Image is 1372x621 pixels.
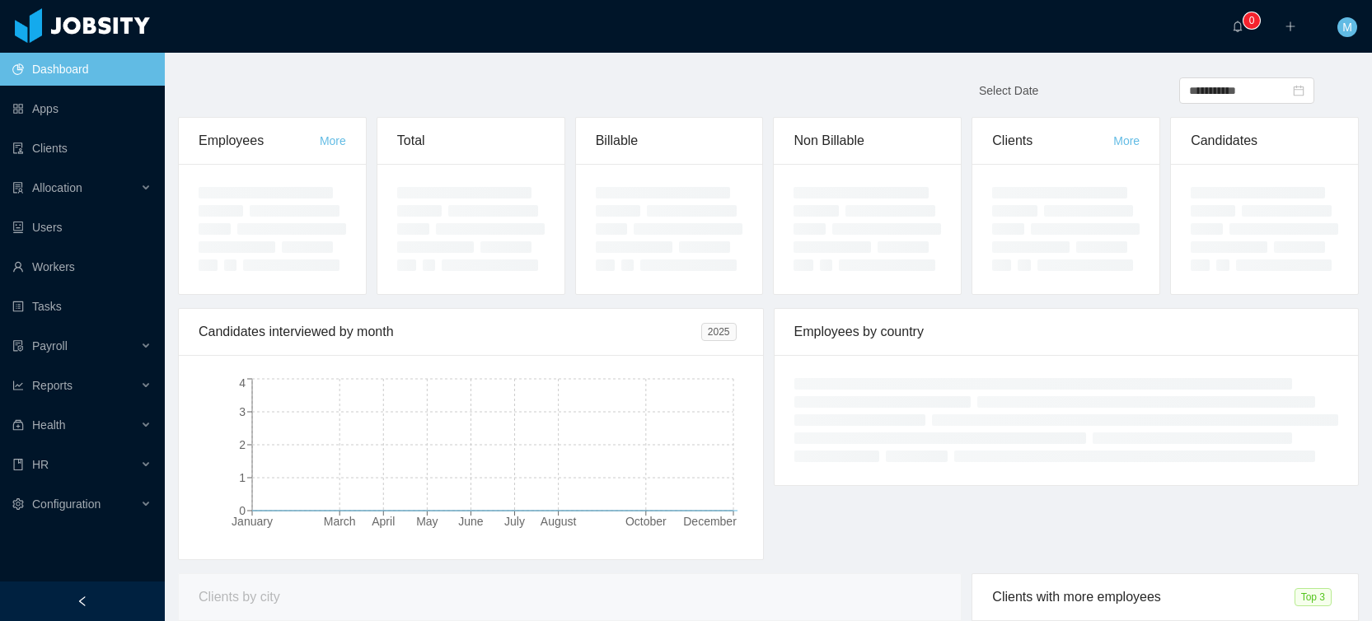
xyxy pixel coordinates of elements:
[32,339,68,353] span: Payroll
[199,309,701,355] div: Candidates interviewed by month
[12,459,24,470] i: icon: book
[320,134,346,147] a: More
[12,53,152,86] a: icon: pie-chartDashboard
[12,182,24,194] i: icon: solution
[12,380,24,391] i: icon: line-chart
[12,340,24,352] i: icon: file-protect
[12,498,24,510] i: icon: setting
[1113,134,1140,147] a: More
[12,211,152,244] a: icon: robotUsers
[1293,85,1304,96] i: icon: calendar
[12,250,152,283] a: icon: userWorkers
[199,118,320,164] div: Employees
[541,515,577,528] tspan: August
[397,118,545,164] div: Total
[979,84,1038,97] span: Select Date
[504,515,525,528] tspan: July
[239,438,246,451] tspan: 2
[794,309,1339,355] div: Employees by country
[32,458,49,471] span: HR
[239,376,246,390] tspan: 4
[701,323,737,341] span: 2025
[372,515,395,528] tspan: April
[1232,21,1243,32] i: icon: bell
[32,181,82,194] span: Allocation
[416,515,438,528] tspan: May
[239,471,246,484] tspan: 1
[794,118,941,164] div: Non Billable
[239,504,246,517] tspan: 0
[12,132,152,165] a: icon: auditClients
[1295,588,1332,606] span: Top 3
[1243,12,1260,29] sup: 0
[12,419,24,431] i: icon: medicine-box
[992,574,1294,620] div: Clients with more employees
[32,497,101,511] span: Configuration
[458,515,484,528] tspan: June
[232,515,273,528] tspan: January
[32,379,73,392] span: Reports
[12,290,152,323] a: icon: profileTasks
[1285,21,1296,32] i: icon: plus
[1191,118,1338,164] div: Candidates
[239,405,246,418] tspan: 3
[596,118,743,164] div: Billable
[12,92,152,125] a: icon: appstoreApps
[32,418,65,432] span: Health
[324,515,356,528] tspan: March
[992,118,1113,164] div: Clients
[683,515,737,528] tspan: December
[1342,17,1352,37] span: M
[625,515,667,528] tspan: October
